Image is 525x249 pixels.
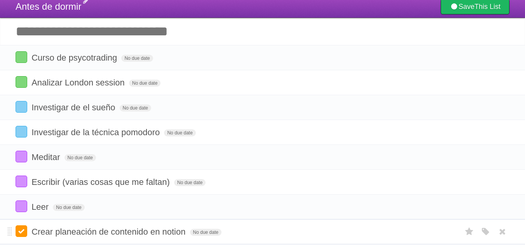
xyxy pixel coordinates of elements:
[16,76,27,88] label: Done
[16,51,27,63] label: Done
[16,200,27,212] label: Done
[31,227,187,237] span: Crear planeación de contenido en notion
[16,225,27,237] label: Done
[31,103,117,112] span: Investigar de el sueño
[31,127,162,137] span: Investigar de la técnica pomodoro
[16,101,27,113] label: Done
[31,202,51,212] span: Leer
[16,126,27,138] label: Done
[120,104,151,111] span: No due date
[31,152,62,162] span: Meditar
[16,1,81,12] span: Antes de dormir
[31,78,127,87] span: Analizar London session
[121,55,153,62] span: No due date
[53,204,84,211] span: No due date
[164,129,195,136] span: No due date
[65,154,96,161] span: No due date
[16,176,27,187] label: Done
[129,80,160,87] span: No due date
[31,177,172,187] span: Escribir (varias cosas que me faltan)
[16,151,27,162] label: Done
[190,229,222,236] span: No due date
[474,3,501,10] b: This List
[31,53,119,63] span: Curso de psycotrading
[462,225,477,238] label: Star task
[174,179,206,186] span: No due date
